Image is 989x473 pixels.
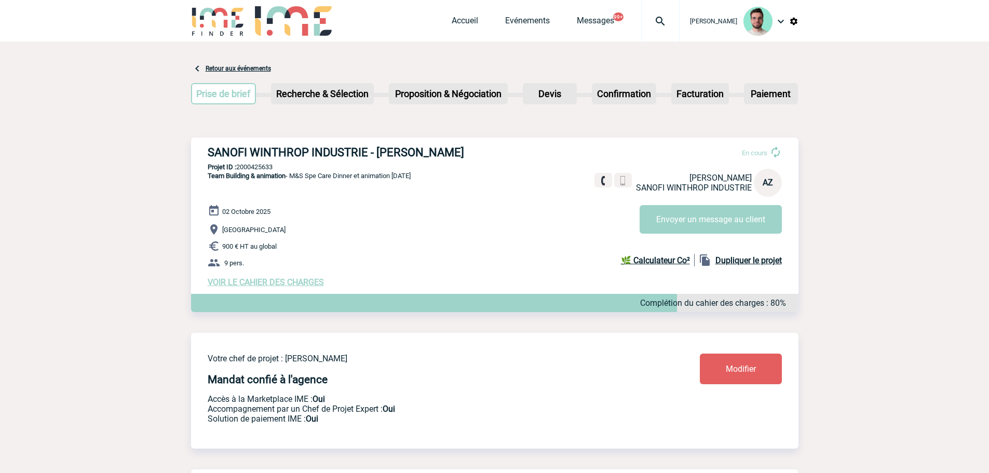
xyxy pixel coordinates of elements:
[208,394,639,404] p: Accès à la Marketplace IME :
[383,404,395,414] b: Oui
[222,242,277,250] span: 900 € HT au global
[715,255,782,265] b: Dupliquer le projet
[208,172,286,180] span: Team Building & animation
[191,6,245,36] img: IME-Finder
[743,7,773,36] img: 121547-2.png
[593,84,655,103] p: Confirmation
[208,414,639,424] p: Conformité aux process achat client, Prise en charge de la facturation, Mutualisation de plusieur...
[505,16,550,30] a: Evénements
[618,176,628,185] img: portable.png
[208,277,324,287] a: VOIR LE CAHIER DES CHARGES
[224,259,244,267] span: 9 pers.
[690,18,737,25] span: [PERSON_NAME]
[206,65,271,72] a: Retour aux événements
[577,16,614,30] a: Messages
[208,404,639,414] p: Prestation payante
[689,173,752,183] span: [PERSON_NAME]
[208,163,236,171] b: Projet ID :
[192,84,255,103] p: Prise de brief
[191,163,798,171] p: 2000425633
[524,84,576,103] p: Devis
[621,254,695,266] a: 🌿 Calculateur Co²
[726,364,756,374] span: Modifier
[208,146,519,159] h3: SANOFI WINTHROP INDUSTRIE - [PERSON_NAME]
[306,414,318,424] b: Oui
[745,84,797,103] p: Paiement
[208,354,639,363] p: Votre chef de projet : [PERSON_NAME]
[313,394,325,404] b: Oui
[599,176,608,185] img: fixe.png
[763,178,773,187] span: AZ
[636,183,752,193] span: SANOFI WINTHROP INDUSTRIE
[699,254,711,266] img: file_copy-black-24dp.png
[742,149,767,157] span: En cours
[208,373,328,386] h4: Mandat confié à l'agence
[640,205,782,234] button: Envoyer un message au client
[452,16,478,30] a: Accueil
[390,84,507,103] p: Proposition & Négociation
[272,84,373,103] p: Recherche & Sélection
[222,226,286,234] span: [GEOGRAPHIC_DATA]
[613,12,624,21] button: 99+
[672,84,728,103] p: Facturation
[222,208,270,215] span: 02 Octobre 2025
[621,255,690,265] b: 🌿 Calculateur Co²
[208,172,411,180] span: - M&S Spe Care Dinner et animation [DATE]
